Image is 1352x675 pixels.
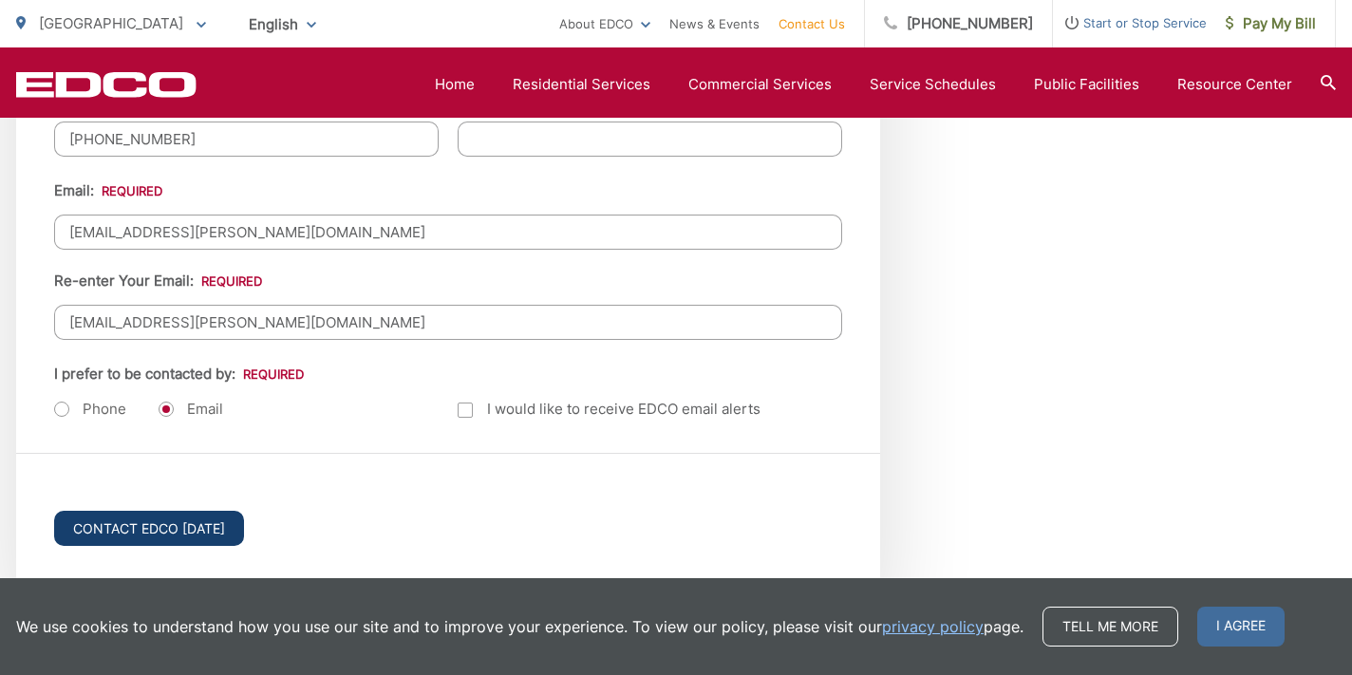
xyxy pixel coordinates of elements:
a: News & Events [669,12,760,35]
a: Tell me more [1042,607,1178,647]
label: I would like to receive EDCO email alerts [458,398,760,421]
a: Commercial Services [688,73,832,96]
a: EDCD logo. Return to the homepage. [16,71,197,98]
p: Please click Contact EDCO [DATE] only once. Once submitted, you will be directed to a Thank You p... [54,574,842,597]
span: [GEOGRAPHIC_DATA] [39,14,183,32]
p: We use cookies to understand how you use our site and to improve your experience. To view our pol... [16,615,1023,638]
label: Phone [54,400,126,419]
span: Pay My Bill [1226,12,1316,35]
label: Re-enter Your Email: [54,272,262,290]
a: Public Facilities [1034,73,1139,96]
span: I agree [1197,607,1285,647]
a: Service Schedules [870,73,996,96]
span: English [235,8,330,41]
a: privacy policy [882,615,984,638]
a: Contact Us [779,12,845,35]
a: Residential Services [513,73,650,96]
a: Resource Center [1177,73,1292,96]
label: Email: [54,182,162,199]
label: Email [159,400,223,419]
input: Contact EDCO [DATE] [54,511,244,546]
a: About EDCO [559,12,650,35]
label: I prefer to be contacted by: [54,366,304,383]
a: Home [435,73,475,96]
